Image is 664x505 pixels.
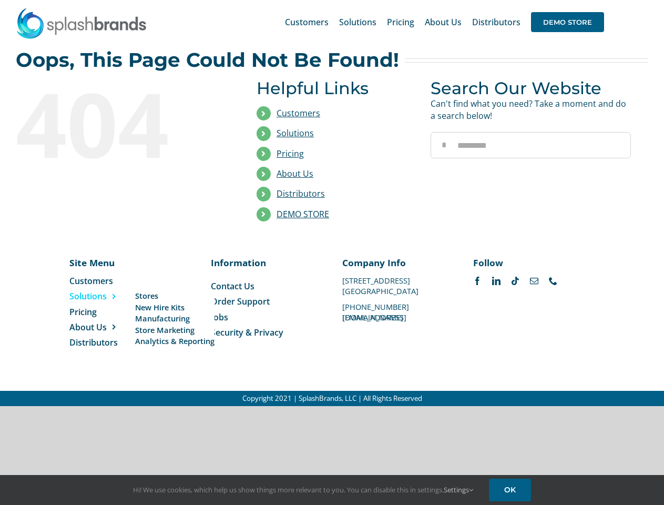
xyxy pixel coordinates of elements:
span: Jobs [211,311,228,323]
p: Can't find what you need? Take a moment and do a search below! [431,98,631,122]
span: Stores [135,290,158,301]
p: Follow [473,256,584,269]
span: Hi! We use cookies, which help us show things more relevant to you. You can disable this in setti... [133,485,473,494]
span: New Hire Kits [135,302,185,313]
a: Distributors [277,188,325,199]
a: tiktok [511,277,519,285]
span: About Us [69,321,107,333]
a: Jobs [211,311,322,323]
h3: Helpful Links [257,78,415,98]
p: Site Menu [69,256,140,269]
nav: Main Menu [285,5,604,39]
a: DEMO STORE [277,208,329,220]
a: New Hire Kits [135,302,214,313]
span: About Us [425,18,462,26]
span: Pricing [387,18,414,26]
a: Analytics & Reporting [135,336,214,347]
h3: Search Our Website [431,78,631,98]
a: Customers [69,275,140,287]
a: Customers [277,107,320,119]
a: Solutions [69,290,140,302]
a: Manufacturing [135,313,214,324]
a: Stores [135,290,214,301]
span: DEMO STORE [531,12,604,32]
a: Pricing [387,5,414,39]
span: Store Marketing [135,325,195,336]
a: OK [489,479,531,501]
a: facebook [473,277,482,285]
div: 404 [16,78,216,168]
a: Pricing [69,306,140,318]
a: Pricing [277,148,304,159]
p: Information [211,256,322,269]
a: Distributors [69,337,140,348]
span: Customers [285,18,329,26]
a: Security & Privacy [211,327,322,338]
a: mail [530,277,538,285]
input: Search... [431,132,631,158]
span: Order Support [211,296,270,307]
a: Distributors [472,5,520,39]
a: Contact Us [211,280,322,292]
span: Solutions [339,18,376,26]
span: Distributors [69,337,118,348]
nav: Menu [69,275,140,349]
a: linkedin [492,277,500,285]
h2: Oops, This Page Could Not Be Found! [16,49,399,70]
span: Customers [69,275,113,287]
span: Contact Us [211,280,254,292]
a: Store Marketing [135,325,214,336]
span: Security & Privacy [211,327,283,338]
a: About Us [69,321,140,333]
span: Distributors [472,18,520,26]
a: Solutions [277,127,314,139]
a: About Us [277,168,313,179]
input: Search [431,132,457,158]
a: phone [549,277,557,285]
p: Company Info [342,256,453,269]
a: Customers [285,5,329,39]
a: Order Support [211,296,322,307]
span: Manufacturing [135,313,190,324]
nav: Menu [211,280,322,339]
span: Solutions [69,290,107,302]
a: DEMO STORE [531,5,604,39]
img: SplashBrands.com Logo [16,7,147,39]
span: Pricing [69,306,97,318]
a: Settings [444,485,473,494]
